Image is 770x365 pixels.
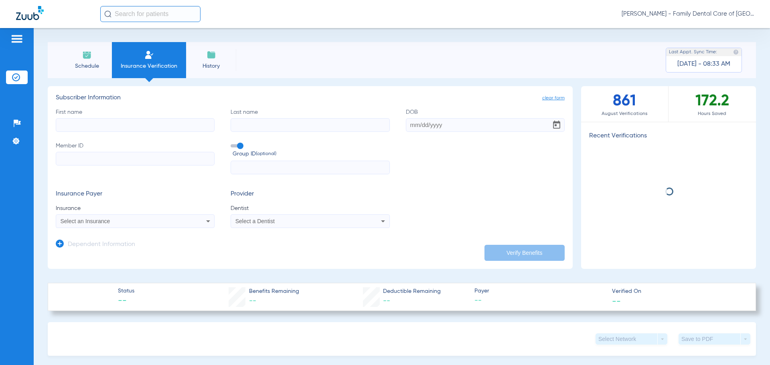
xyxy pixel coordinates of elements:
[677,60,730,68] span: [DATE] - 08:33 AM
[581,86,669,122] div: 861
[669,48,717,56] span: Last Appt. Sync Time:
[233,150,389,158] span: Group ID
[231,204,389,212] span: Dentist
[612,287,743,296] span: Verified On
[669,110,756,118] span: Hours Saved
[406,108,565,132] label: DOB
[207,50,216,60] img: History
[192,62,230,70] span: History
[669,86,756,122] div: 172.2
[56,152,215,165] input: Member ID
[549,117,565,133] button: Open calendar
[581,110,668,118] span: August Verifications
[56,118,215,132] input: First name
[100,6,201,22] input: Search for patients
[56,94,565,102] h3: Subscriber Information
[10,34,23,44] img: hamburger-icon
[249,297,256,305] span: --
[484,245,565,261] button: Verify Benefits
[383,287,441,296] span: Deductible Remaining
[256,150,276,158] small: (optional)
[118,62,180,70] span: Insurance Verification
[61,218,110,224] span: Select an Insurance
[56,108,215,132] label: First name
[406,118,565,132] input: DOBOpen calendar
[383,297,390,305] span: --
[16,6,44,20] img: Zuub Logo
[622,10,754,18] span: [PERSON_NAME] - Family Dental Care of [GEOGRAPHIC_DATA]
[249,287,299,296] span: Benefits Remaining
[474,287,605,295] span: Payer
[581,132,756,140] h3: Recent Verifications
[612,296,621,305] span: --
[68,62,106,70] span: Schedule
[231,108,389,132] label: Last name
[104,10,111,18] img: Search Icon
[231,190,389,198] h3: Provider
[82,50,92,60] img: Schedule
[231,118,389,132] input: Last name
[235,218,275,224] span: Select a Dentist
[56,190,215,198] h3: Insurance Payer
[733,49,739,55] img: last sync help info
[144,50,154,60] img: Manual Insurance Verification
[118,287,134,295] span: Status
[118,296,134,307] span: --
[68,241,135,249] h3: Dependent Information
[56,204,215,212] span: Insurance
[56,142,215,175] label: Member ID
[474,296,605,306] span: --
[542,94,565,102] span: clear form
